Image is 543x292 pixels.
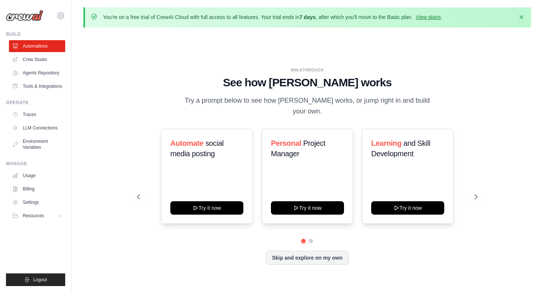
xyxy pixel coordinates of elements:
button: Logout [6,273,65,286]
div: Operate [6,100,65,106]
a: Settings [9,196,65,208]
h1: See how [PERSON_NAME] works [137,76,477,89]
a: LLM Connections [9,122,65,134]
button: Skip and explore on my own [266,251,349,265]
div: Manage [6,161,65,167]
img: Logo [6,10,43,21]
span: Resources [23,213,44,219]
span: Learning [371,139,401,147]
a: Agents Repository [9,67,65,79]
a: Traces [9,109,65,121]
button: Try it now [170,201,243,215]
button: Try it now [371,201,444,215]
span: Automate [170,139,203,147]
a: Environment Variables [9,135,65,153]
span: Personal [271,139,301,147]
a: Billing [9,183,65,195]
strong: 7 days [299,14,316,20]
div: Build [6,31,65,37]
a: View plans [416,14,441,20]
span: Logout [33,277,47,283]
a: Crew Studio [9,54,65,65]
span: Project Manager [271,139,325,158]
button: Try it now [271,201,344,215]
p: You're on a free trial of CrewAI Cloud with full access to all features. Your trial ends in , aft... [103,13,442,21]
a: Usage [9,170,65,182]
button: Resources [9,210,65,222]
p: Try a prompt below to see how [PERSON_NAME] works, or jump right in and build your own. [182,95,432,117]
a: Tools & Integrations [9,80,65,92]
a: Automations [9,40,65,52]
div: WALKTHROUGH [137,67,477,73]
